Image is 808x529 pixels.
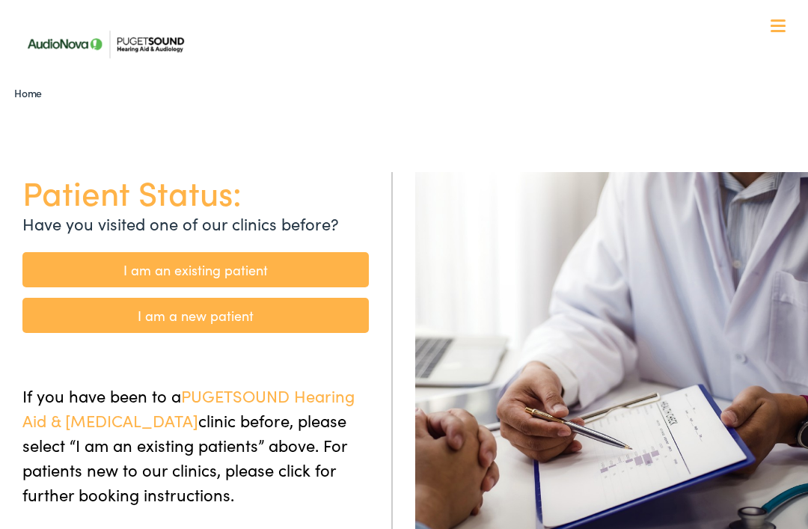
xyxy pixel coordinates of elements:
a: I am a new patient [22,298,369,333]
h1: Patient Status: [22,172,369,212]
p: If you have been to a clinic before, please select “I am an existing patients” above. For patient... [22,383,369,507]
a: What We Offer [28,60,792,106]
a: Home [14,85,49,100]
span: PUGETSOUND Hearing Aid & [MEDICAL_DATA] [22,384,355,432]
a: I am an existing patient [22,252,369,287]
p: Have you visited one of our clinics before? [22,211,369,236]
